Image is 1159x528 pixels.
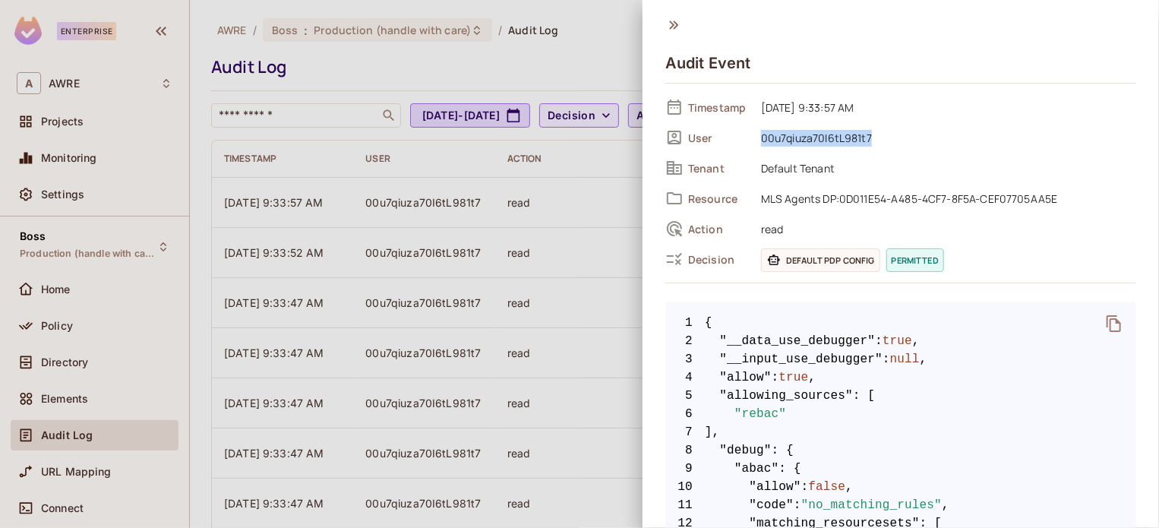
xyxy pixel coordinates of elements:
[883,350,890,368] span: :
[665,314,705,332] span: 1
[750,478,801,496] span: "allow"
[665,368,705,387] span: 4
[720,350,883,368] span: "__input_use_debugger"
[809,478,846,496] span: false
[772,441,794,460] span: : {
[665,423,1136,441] span: ],
[845,478,853,496] span: ,
[779,368,809,387] span: true
[720,441,772,460] span: "debug"
[665,460,705,478] span: 9
[912,332,920,350] span: ,
[688,191,749,206] span: Resource
[665,441,705,460] span: 8
[665,478,705,496] span: 10
[853,387,875,405] span: : [
[665,405,705,423] span: 6
[665,423,705,441] span: 7
[750,496,794,514] span: "code"
[753,220,1136,238] span: read
[753,189,1136,207] span: MLS Agents DP:0D011E54-A485-4CF7-8F5A-CEF07705AA5E
[886,248,944,272] span: permitted
[761,248,880,272] span: Default PDP config
[665,54,751,72] h4: Audit Event
[665,332,705,350] span: 2
[753,159,1136,177] span: Default Tenant
[890,350,920,368] span: null
[753,128,1136,147] span: 00u7qiuza70I6tL981t7
[753,98,1136,116] span: [DATE] 9:33:57 AM
[720,332,876,350] span: "__data_use_debugger"
[1096,305,1132,342] button: delete
[779,460,801,478] span: : {
[688,100,749,115] span: Timestamp
[794,496,801,514] span: :
[688,222,749,236] span: Action
[720,387,854,405] span: "allowing_sources"
[920,350,927,368] span: ,
[665,387,705,405] span: 5
[942,496,949,514] span: ,
[801,496,942,514] span: "no_matching_rules"
[688,252,749,267] span: Decision
[734,405,786,423] span: "rebac"
[809,368,816,387] span: ,
[875,332,883,350] span: :
[705,314,712,332] span: {
[801,478,809,496] span: :
[720,368,772,387] span: "allow"
[772,368,779,387] span: :
[734,460,779,478] span: "abac"
[665,350,705,368] span: 3
[688,131,749,145] span: User
[665,496,705,514] span: 11
[883,332,912,350] span: true
[688,161,749,175] span: Tenant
